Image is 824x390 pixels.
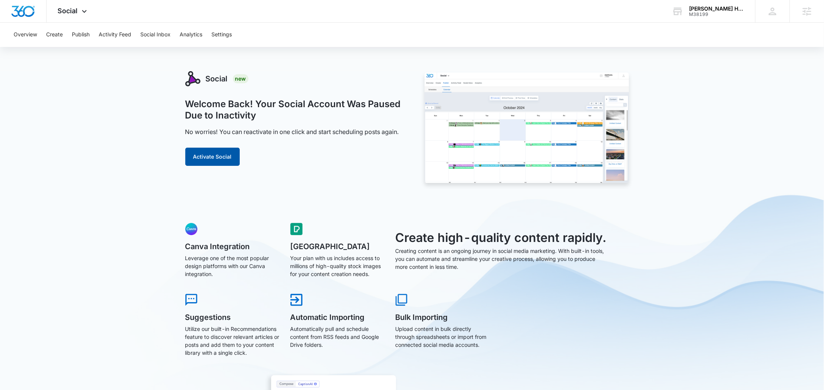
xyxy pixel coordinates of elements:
[290,314,385,321] h5: Automatic Importing
[689,6,744,12] div: account name
[185,148,240,166] button: Activate Social
[233,74,248,83] div: New
[185,254,280,278] p: Leverage one of the most popular design platforms with our Canva integration.
[290,254,385,278] p: Your plan with us includes access to millions of high-quality stock images for your content creat...
[14,23,37,47] button: Overview
[290,325,385,349] p: Automatically pull and schedule content from RSS feeds and Google Drive folders.
[72,23,90,47] button: Publish
[185,98,404,121] h1: Welcome Back! Your Social Account Was Paused Due to Inactivity
[689,12,744,17] div: account id
[185,314,280,321] h5: Suggestions
[396,314,490,321] h5: Bulk Importing
[396,229,608,247] h3: Create high-quality content rapidly.
[140,23,171,47] button: Social Inbox
[206,73,228,84] h3: Social
[396,325,490,349] p: Upload content in bulk directly through spreadsheets or import from connected social media accounts.
[180,23,202,47] button: Analytics
[185,127,399,136] p: No worries! You can reactivate in one click and start scheduling posts again.
[58,7,78,15] span: Social
[99,23,131,47] button: Activity Feed
[185,325,280,357] p: Utilize our built-in Recommendations feature to discover relevant articles or posts and add them ...
[396,247,608,271] p: Creating content is an ongoing journey in social media marketing. With built-in tools, you can au...
[185,243,280,250] h5: Canva Integration
[211,23,232,47] button: Settings
[46,23,63,47] button: Create
[290,243,385,250] h5: [GEOGRAPHIC_DATA]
